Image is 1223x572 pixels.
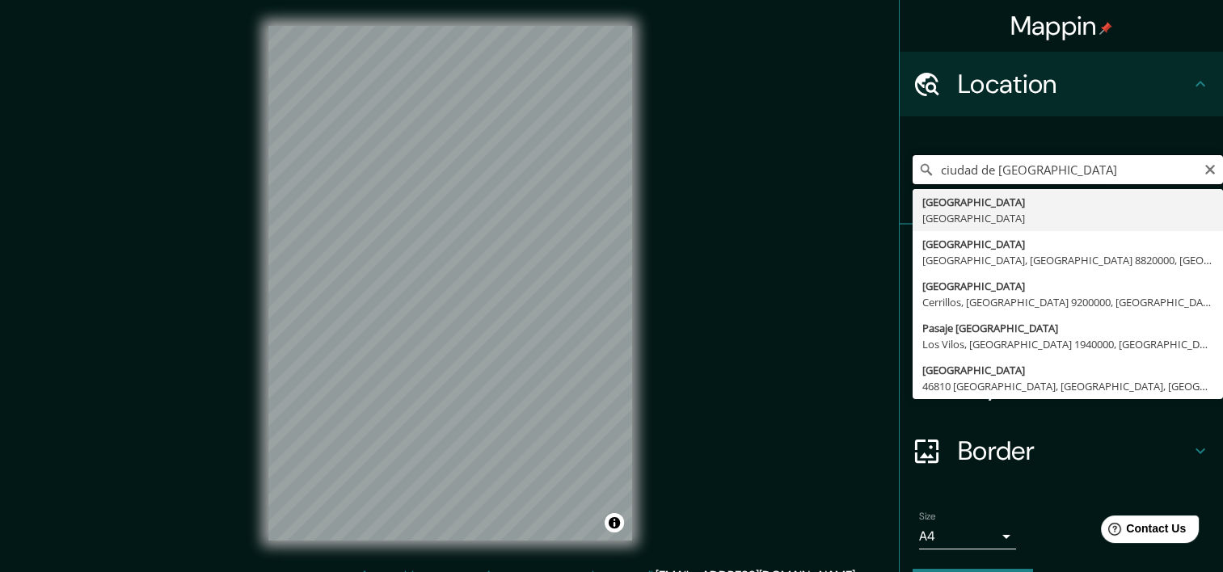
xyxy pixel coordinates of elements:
[900,52,1223,116] div: Location
[913,155,1223,184] input: Pick your city or area
[268,26,632,540] canvas: Map
[1010,10,1113,42] h4: Mappin
[922,194,1213,210] div: [GEOGRAPHIC_DATA]
[919,524,1016,549] div: A4
[1079,509,1205,554] iframe: Help widget launcher
[922,336,1213,352] div: Los Vilos, [GEOGRAPHIC_DATA] 1940000, [GEOGRAPHIC_DATA]
[922,320,1213,336] div: Pasaje [GEOGRAPHIC_DATA]
[919,510,936,524] label: Size
[922,294,1213,310] div: Cerrillos, [GEOGRAPHIC_DATA] 9200000, [GEOGRAPHIC_DATA]
[958,68,1191,100] h4: Location
[922,210,1213,226] div: [GEOGRAPHIC_DATA]
[900,354,1223,418] div: Layout
[1204,161,1217,176] button: Clear
[958,435,1191,467] h4: Border
[958,370,1191,402] h4: Layout
[922,278,1213,294] div: [GEOGRAPHIC_DATA]
[900,418,1223,483] div: Border
[922,252,1213,268] div: [GEOGRAPHIC_DATA], [GEOGRAPHIC_DATA] 8820000, [GEOGRAPHIC_DATA]
[605,513,624,532] button: Toggle attribution
[900,289,1223,354] div: Style
[900,225,1223,289] div: Pins
[922,236,1213,252] div: [GEOGRAPHIC_DATA]
[922,362,1213,378] div: [GEOGRAPHIC_DATA]
[922,378,1213,394] div: 46810 [GEOGRAPHIC_DATA], [GEOGRAPHIC_DATA], [GEOGRAPHIC_DATA]
[1099,22,1112,35] img: pin-icon.png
